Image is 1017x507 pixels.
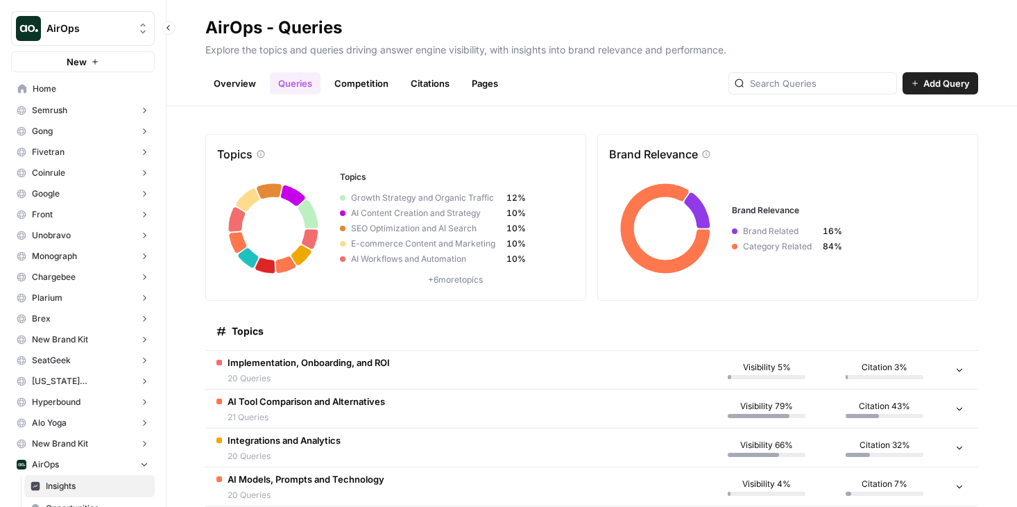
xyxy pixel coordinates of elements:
[24,475,155,497] a: Insights
[345,222,506,235] span: SEO Optimization and AI Search
[228,489,384,501] span: 20 Queries
[32,375,134,388] span: [US_STATE][GEOGRAPHIC_DATA]
[345,253,506,265] span: AI Workflows and Automation
[228,433,341,447] span: Integrations and Analytics
[205,39,978,57] p: Explore the topics and queries driving answer engine visibility, with insights into brand relevan...
[11,288,155,308] button: Plarium
[16,16,41,41] img: AirOps Logo
[11,51,155,72] button: New
[740,400,793,413] span: Visibility 79%
[32,146,65,158] span: Fivetran
[823,240,842,253] span: 84%
[862,478,907,490] span: Citation 7%
[11,392,155,413] button: Hyperbound
[903,72,978,94] button: Add Query
[740,439,793,451] span: Visibility 66%
[743,361,791,374] span: Visibility 5%
[11,267,155,288] button: Chargebee
[345,207,506,219] span: AI Content Creation and Strategy
[463,72,506,94] a: Pages
[340,274,571,286] p: + 6 more topics
[506,238,526,250] span: 10%
[506,253,526,265] span: 10%
[232,324,264,338] span: Topics
[345,192,506,204] span: Growth Strategy and Organic Traffic
[217,146,253,163] p: Topics
[923,76,970,90] span: Add Query
[737,240,823,253] span: Category Related
[32,396,80,408] span: Hyperbound
[11,413,155,433] button: Alo Yoga
[11,163,155,183] button: Coinrule
[506,192,526,204] span: 12%
[11,142,155,163] button: Fivetran
[11,121,155,142] button: Gong
[32,104,67,117] span: Semrush
[11,433,155,454] button: New Brand Kit
[32,417,67,429] span: Alo Yoga
[11,350,155,371] button: SeatGeek
[32,313,51,325] span: Brex
[326,72,397,94] a: Competition
[737,225,823,238] span: Brand Related
[11,454,155,475] button: AirOps
[32,438,88,450] span: New Brand Kit
[32,125,53,138] span: Gong
[32,188,60,200] span: Google
[340,171,571,183] h3: Topics
[67,55,87,69] span: New
[32,354,71,367] span: SeatGeek
[32,271,76,283] span: Chargebee
[32,458,59,471] span: AirOps
[32,229,71,242] span: Unobravo
[506,207,526,219] span: 10%
[11,78,155,100] a: Home
[17,460,26,469] img: yjux4x3lwinlft1ym4yif8lrli78
[860,439,910,451] span: Citation 32%
[859,400,910,413] span: Citation 43%
[11,246,155,267] button: Monograph
[11,204,155,225] button: Front
[205,72,264,94] a: Overview
[32,333,88,346] span: New Brand Kit
[823,225,842,238] span: 16%
[742,478,791,490] span: Visibility 4%
[46,480,148,492] span: Insights
[402,72,458,94] a: Citations
[732,204,963,217] h3: Brand Relevance
[32,292,62,304] span: Plarium
[228,394,385,408] span: AI Tool Comparison and Alternatives
[11,308,155,329] button: Brex
[46,22,130,35] span: AirOps
[270,72,321,94] a: Queries
[32,250,77,263] span: Monograph
[228,372,390,385] span: 20 Queries
[205,17,342,39] div: AirOps - Queries
[32,208,53,221] span: Front
[11,225,155,246] button: Unobravo
[32,167,65,179] span: Coinrule
[506,222,526,235] span: 10%
[11,100,155,121] button: Semrush
[228,450,341,463] span: 20 Queries
[11,11,155,46] button: Workspace: AirOps
[228,411,385,424] span: 21 Queries
[609,146,698,163] p: Brand Relevance
[345,238,506,250] span: E-commerce Content and Marketing
[862,361,907,374] span: Citation 3%
[750,76,891,90] input: Search Queries
[11,183,155,204] button: Google
[11,329,155,350] button: New Brand Kit
[228,356,390,369] span: Implementation, Onboarding, and ROI
[11,371,155,392] button: [US_STATE][GEOGRAPHIC_DATA]
[33,83,148,95] span: Home
[228,472,384,486] span: AI Models, Prompts and Technology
